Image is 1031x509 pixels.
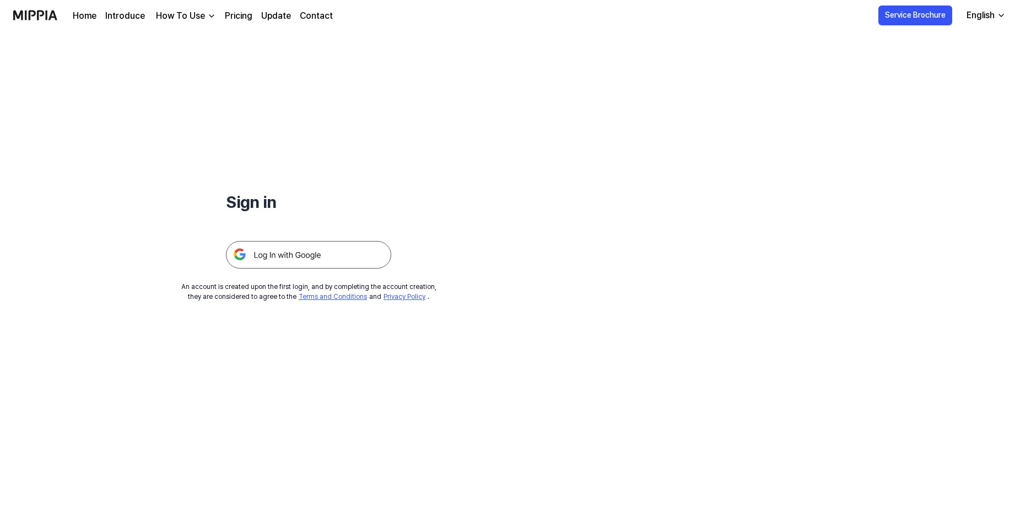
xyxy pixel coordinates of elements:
a: Terms and Conditions [299,293,367,301]
img: 구글 로그인 버튼 [226,241,391,269]
button: English [958,4,1012,26]
button: Service Brochure [878,6,952,25]
button: How To Use [154,9,216,23]
div: An account is created upon the first login, and by completing the account creation, they are cons... [181,282,436,302]
div: English [964,9,997,22]
a: Update [261,9,291,23]
a: Privacy Policy [384,293,425,301]
a: Pricing [225,9,252,23]
a: Home [73,9,96,23]
h1: Sign in [226,190,391,215]
a: Introduce [105,9,145,23]
a: Contact [300,9,333,23]
div: How To Use [154,9,207,23]
img: down [207,12,216,20]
